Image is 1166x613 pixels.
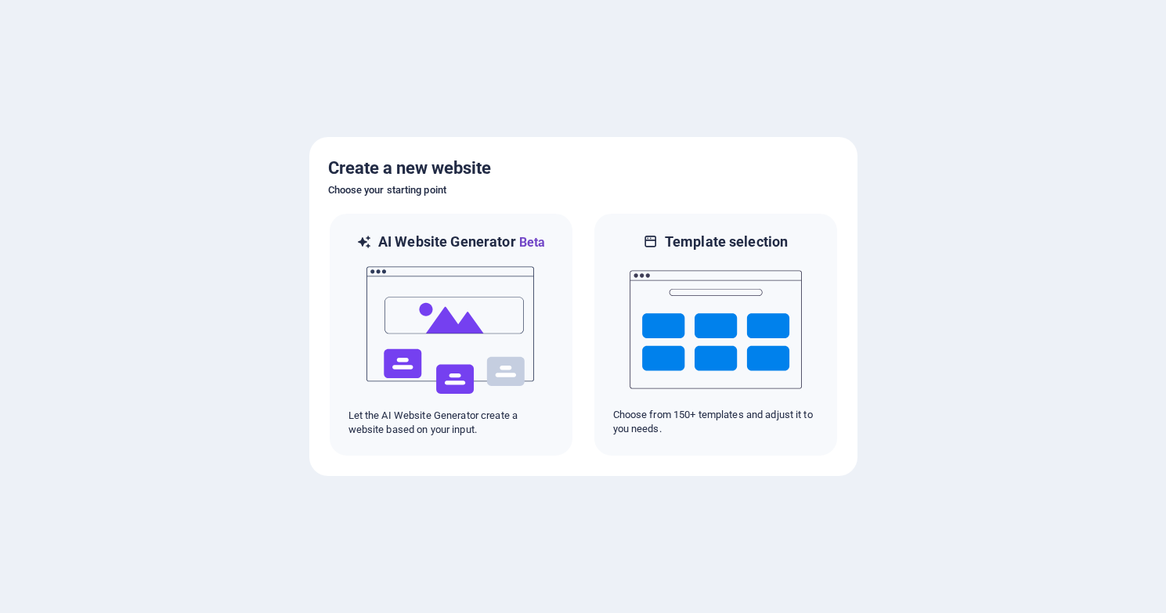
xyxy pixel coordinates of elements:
h6: Template selection [665,233,788,251]
p: Choose from 150+ templates and adjust it to you needs. [613,408,818,436]
span: Beta [516,235,546,250]
div: Template selectionChoose from 150+ templates and adjust it to you needs. [593,212,839,457]
p: Let the AI Website Generator create a website based on your input. [348,409,554,437]
h6: Choose your starting point [328,181,839,200]
h6: AI Website Generator [378,233,545,252]
img: ai [365,252,537,409]
h5: Create a new website [328,156,839,181]
div: AI Website GeneratorBetaaiLet the AI Website Generator create a website based on your input. [328,212,574,457]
